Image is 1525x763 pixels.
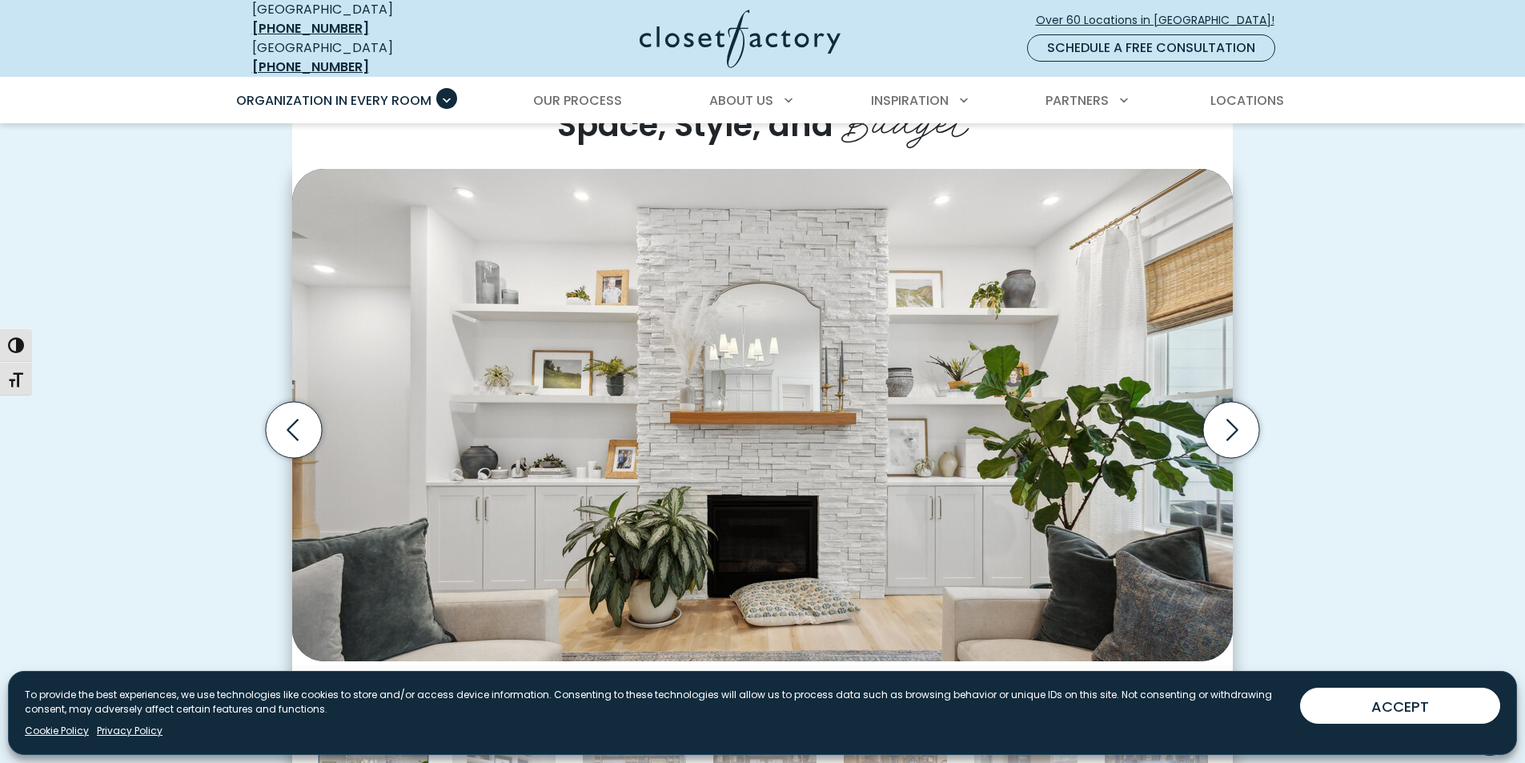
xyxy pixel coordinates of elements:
img: Symmetrical white wall unit with floating shelves and cabinetry flanking a stacked stone fireplace [292,169,1233,661]
span: About Us [709,91,773,110]
a: Privacy Policy [97,724,163,738]
button: ACCEPT [1300,688,1500,724]
p: To provide the best experiences, we use technologies like cookies to store and/or access device i... [25,688,1287,717]
a: Over 60 Locations in [GEOGRAPHIC_DATA]! [1035,6,1288,34]
nav: Primary Menu [225,78,1301,123]
button: Next slide [1197,396,1266,464]
img: Closet Factory Logo [640,10,841,68]
a: Cookie Policy [25,724,89,738]
a: [PHONE_NUMBER] [252,58,369,76]
span: Organization in Every Room [236,91,431,110]
span: Partners [1045,91,1109,110]
button: Previous slide [259,396,328,464]
span: Inspiration [871,91,949,110]
figcaption: Wall unit surrounding fireplace includes white melamine floating shelves and shaker-style lower c... [292,661,1233,690]
div: [GEOGRAPHIC_DATA] [252,38,484,77]
span: Locations [1210,91,1284,110]
a: [PHONE_NUMBER] [252,19,369,38]
span: Our Process [533,91,622,110]
a: Schedule a Free Consultation [1027,34,1275,62]
span: Over 60 Locations in [GEOGRAPHIC_DATA]! [1036,12,1287,29]
span: Space, Style, and [557,102,833,147]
